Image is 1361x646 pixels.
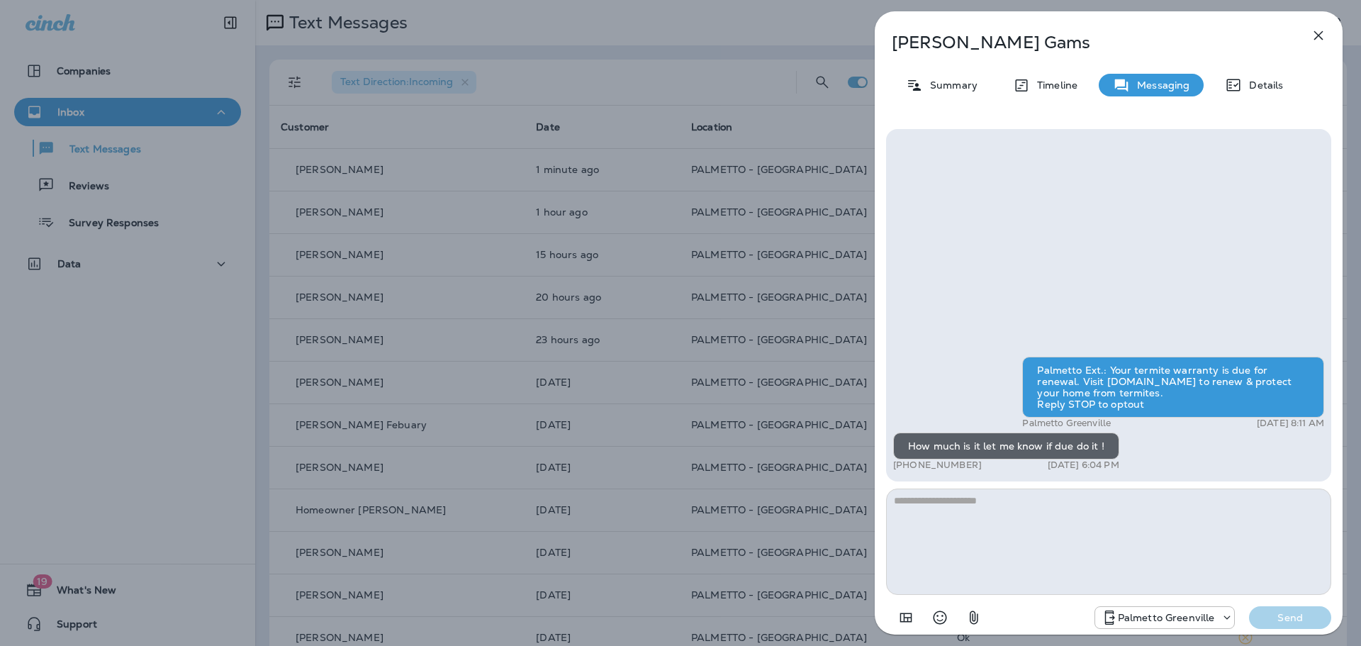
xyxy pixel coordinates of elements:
p: [PHONE_NUMBER] [893,460,982,471]
p: Palmetto Greenville [1022,418,1111,429]
p: Details [1242,79,1283,91]
p: Messaging [1130,79,1189,91]
button: Select an emoji [926,603,954,632]
p: Summary [923,79,978,91]
div: Palmetto Ext.: Your termite warranty is due for renewal. Visit [DOMAIN_NAME] to renew & protect y... [1022,357,1324,418]
p: [PERSON_NAME] Gams [892,33,1279,52]
p: [DATE] 6:04 PM [1048,460,1119,471]
p: Palmetto Greenville [1118,612,1215,623]
p: Timeline [1030,79,1077,91]
div: How much is it let me know if due do it ! [893,433,1119,460]
button: Add in a premade template [892,603,920,632]
div: +1 (864) 385-1074 [1095,609,1235,626]
p: [DATE] 8:11 AM [1257,418,1324,429]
